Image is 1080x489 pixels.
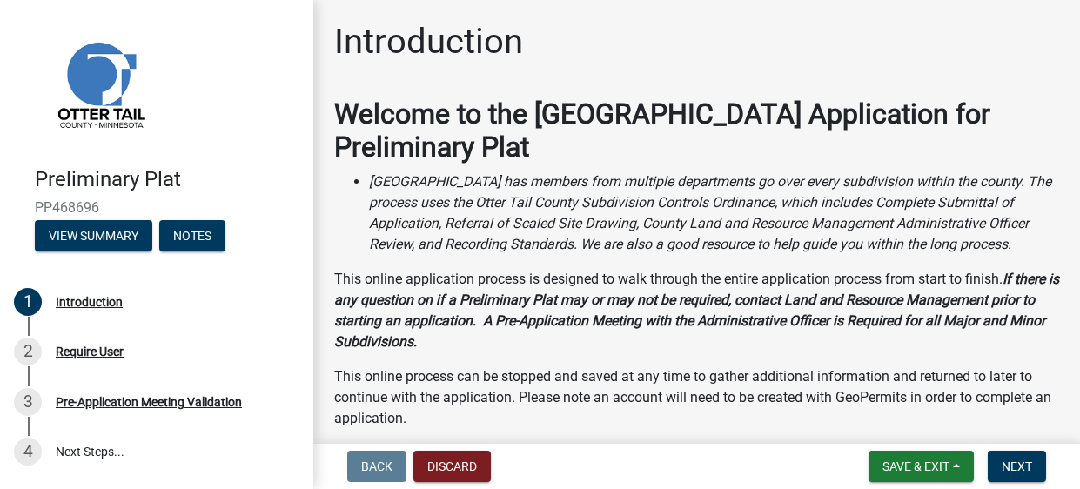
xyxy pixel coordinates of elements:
[35,230,152,244] wm-modal-confirm: Summary
[361,459,392,473] span: Back
[14,338,42,365] div: 2
[988,451,1046,482] button: Next
[14,388,42,416] div: 3
[869,451,974,482] button: Save & Exit
[334,21,523,63] h1: Introduction
[413,451,491,482] button: Discard
[334,271,1059,350] strong: If there is any question on if a Preliminary Plat may or may not be required, contact Land and Re...
[35,167,299,192] h4: Preliminary Plat
[159,220,225,251] button: Notes
[14,288,42,316] div: 1
[14,438,42,466] div: 4
[35,199,278,216] span: PP468696
[334,97,990,164] strong: Welcome to the [GEOGRAPHIC_DATA] Application for Preliminary Plat
[35,18,165,149] img: Otter Tail County, Minnesota
[56,296,123,308] div: Introduction
[347,451,406,482] button: Back
[35,220,152,251] button: View Summary
[334,366,1059,429] p: This online process can be stopped and saved at any time to gather additional information and ret...
[56,396,242,408] div: Pre-Application Meeting Validation
[334,269,1059,352] p: This online application process is designed to walk through the entire application process from s...
[159,230,225,244] wm-modal-confirm: Notes
[1002,459,1032,473] span: Next
[882,459,949,473] span: Save & Exit
[56,345,124,358] div: Require User
[369,173,1051,252] i: [GEOGRAPHIC_DATA] has members from multiple departments go over every subdivision within the coun...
